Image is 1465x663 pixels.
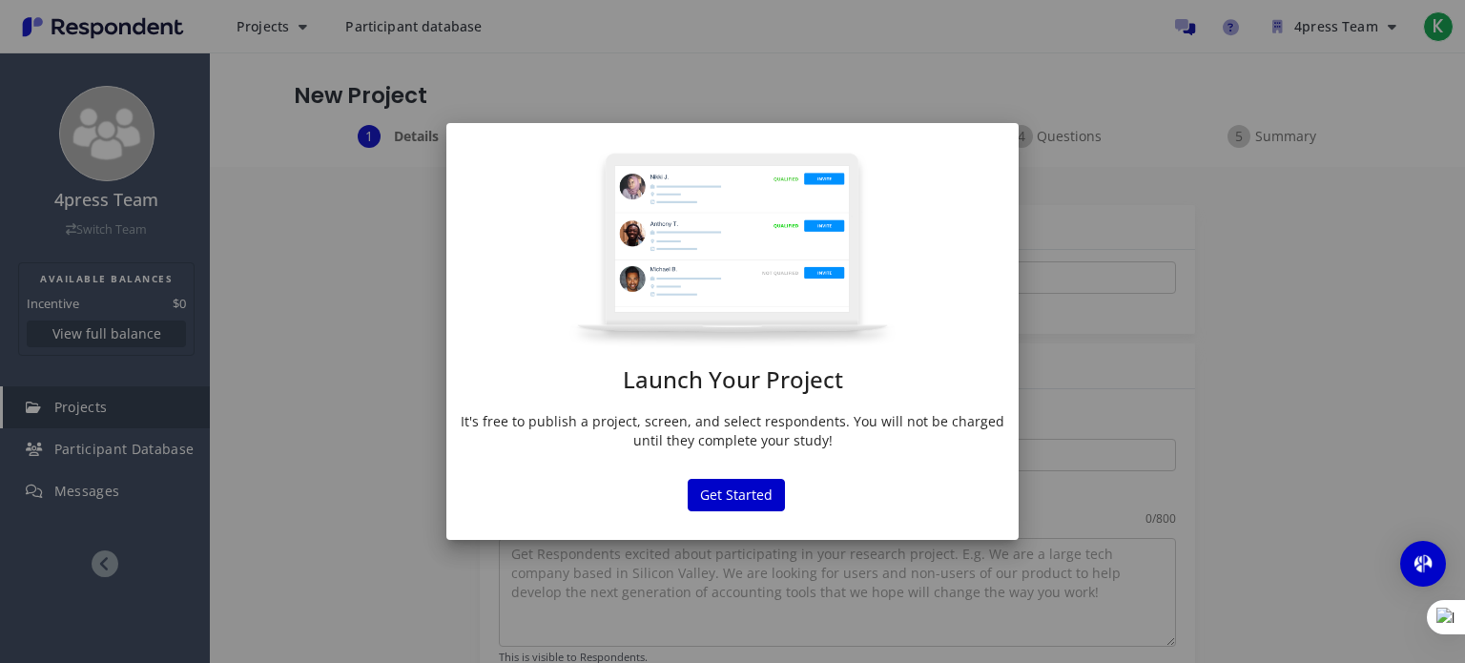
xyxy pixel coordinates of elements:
[461,412,1004,450] p: It's free to publish a project, screen, and select respondents. You will not be charged until the...
[1400,541,1446,587] div: Open Intercom Messenger
[688,479,785,511] button: Get Started
[569,152,896,348] img: project-modal.png
[446,123,1019,540] md-dialog: Launch Your ...
[461,367,1004,392] h1: Launch Your Project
